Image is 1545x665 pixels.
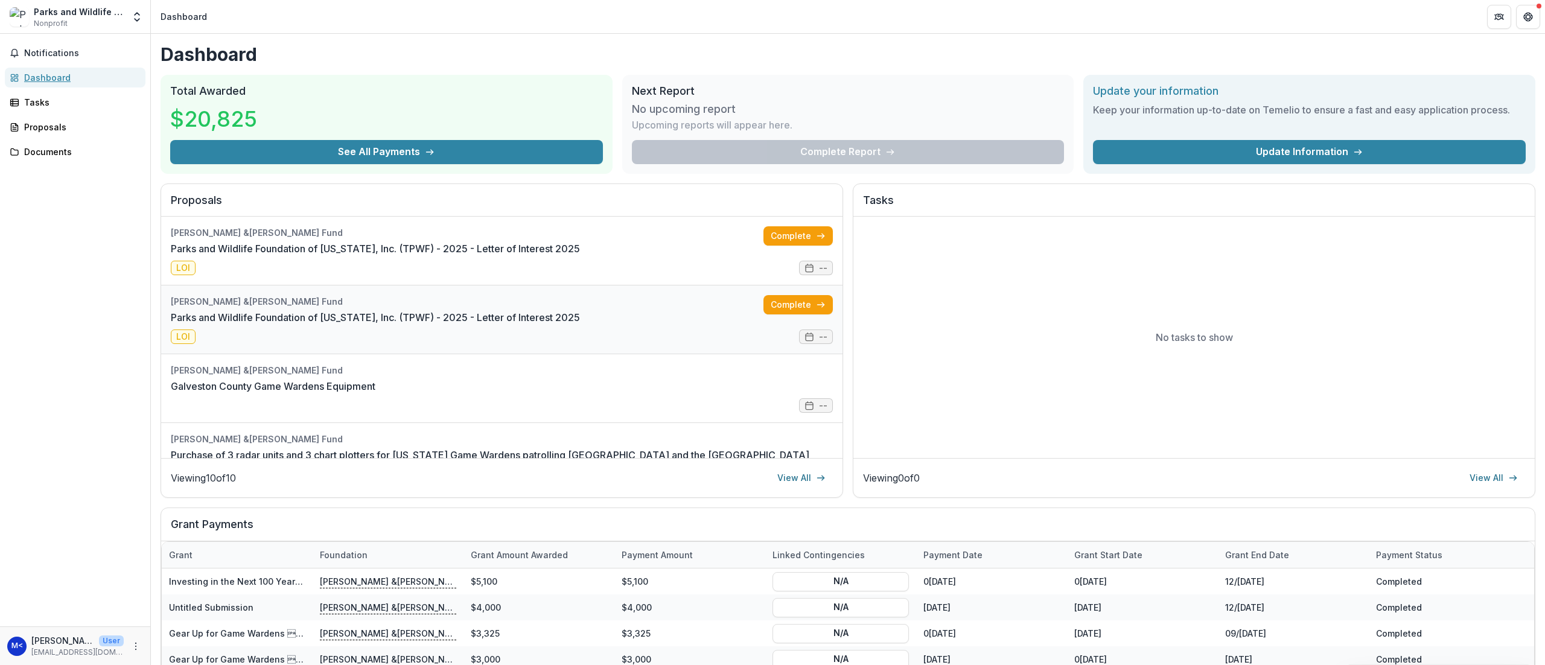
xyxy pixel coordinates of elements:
[1369,594,1520,620] div: Completed
[10,7,29,27] img: Parks and Wildlife Foundation of Texas, Inc. (TPWF)
[916,594,1067,620] div: [DATE]
[34,18,68,29] span: Nonprofit
[171,471,236,485] p: Viewing 10 of 10
[169,654,485,664] a: Gear Up for Game Wardens  [GEOGRAPHIC_DATA]-area Equipment Needs
[1218,594,1369,620] div: 12/[DATE]
[1218,568,1369,594] div: 12/[DATE]
[1218,620,1369,646] div: 09/[DATE]
[162,542,313,568] div: Grant
[313,542,463,568] div: Foundation
[772,571,909,591] button: N/A
[11,642,23,650] div: Ms Cristina R. Kenny <ckenny@tpwf.org>
[614,568,765,594] div: $5,100
[170,84,603,98] h2: Total Awarded
[313,549,375,561] div: Foundation
[1369,620,1520,646] div: Completed
[162,549,200,561] div: Grant
[1093,103,1526,117] h3: Keep your information up-to-date on Temelio to ensure a fast and easy application process.
[1218,542,1369,568] div: Grant end date
[320,626,456,640] p: [PERSON_NAME] &[PERSON_NAME] Fund
[463,549,575,561] div: Grant amount awarded
[24,145,136,158] div: Documents
[463,594,614,620] div: $4,000
[1067,594,1218,620] div: [DATE]
[765,542,916,568] div: Linked Contingencies
[170,103,261,135] h3: $20,825
[1093,140,1526,164] a: Update Information
[863,471,920,485] p: Viewing 0 of 0
[1487,5,1511,29] button: Partners
[1462,468,1525,488] a: View All
[463,620,614,646] div: $3,325
[614,542,765,568] div: Payment Amount
[763,226,833,246] a: Complete
[5,43,145,63] button: Notifications
[1067,568,1218,594] div: 0[DATE]
[161,43,1535,65] h1: Dashboard
[1516,5,1540,29] button: Get Help
[171,241,580,256] a: Parks and Wildlife Foundation of [US_STATE], Inc. (TPWF) - 2025 - Letter of Interest 2025
[34,5,124,18] div: Parks and Wildlife Foundation of [US_STATE], Inc. (TPWF)
[916,620,1067,646] div: 0[DATE]
[1369,549,1450,561] div: Payment status
[1156,330,1233,345] p: No tasks to show
[170,140,603,164] button: See All Payments
[916,542,1067,568] div: Payment date
[171,310,580,325] a: Parks and Wildlife Foundation of [US_STATE], Inc. (TPWF) - 2025 - Letter of Interest 2025
[156,8,212,25] nav: breadcrumb
[24,48,141,59] span: Notifications
[320,574,456,588] p: [PERSON_NAME] &[PERSON_NAME] Fund
[763,295,833,314] a: Complete
[24,96,136,109] div: Tasks
[765,549,872,561] div: Linked Contingencies
[1067,542,1218,568] div: Grant start date
[24,121,136,133] div: Proposals
[1218,549,1296,561] div: Grant end date
[161,10,207,23] div: Dashboard
[463,568,614,594] div: $5,100
[1067,620,1218,646] div: [DATE]
[129,5,145,29] button: Open entity switcher
[171,518,1525,541] h2: Grant Payments
[171,379,375,393] a: Galveston County Game Wardens Equipment
[916,549,990,561] div: Payment date
[1093,84,1526,98] h2: Update your information
[772,597,909,617] button: N/A
[1369,542,1520,568] div: Payment status
[169,628,485,638] a: Gear Up for Game Wardens  [GEOGRAPHIC_DATA]-area Equipment Needs
[320,600,456,614] p: [PERSON_NAME] &[PERSON_NAME] Fund
[614,620,765,646] div: $3,325
[99,635,124,646] p: User
[5,117,145,137] a: Proposals
[129,639,143,654] button: More
[463,542,614,568] div: Grant amount awarded
[916,568,1067,594] div: 0[DATE]
[614,594,765,620] div: $4,000
[5,92,145,112] a: Tasks
[31,634,94,647] p: [PERSON_NAME] <[EMAIL_ADDRESS][DOMAIN_NAME]>
[5,68,145,87] a: Dashboard
[1067,549,1150,561] div: Grant start date
[169,602,253,612] a: Untitled Submission
[770,468,833,488] a: View All
[614,549,700,561] div: Payment Amount
[169,576,511,587] a: Investing in the Next 100 Years of [US_STATE] State Parks at [GEOGRAPHIC_DATA]
[171,448,809,462] a: Purchase of 3 radar units and 3 chart plotters for [US_STATE] Game Wardens patrolling [GEOGRAPHIC...
[632,118,792,132] p: Upcoming reports will appear here.
[24,71,136,84] div: Dashboard
[1369,568,1520,594] div: Completed
[772,623,909,643] button: N/A
[171,194,833,217] h2: Proposals
[863,194,1525,217] h2: Tasks
[5,142,145,162] a: Documents
[632,84,1065,98] h2: Next Report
